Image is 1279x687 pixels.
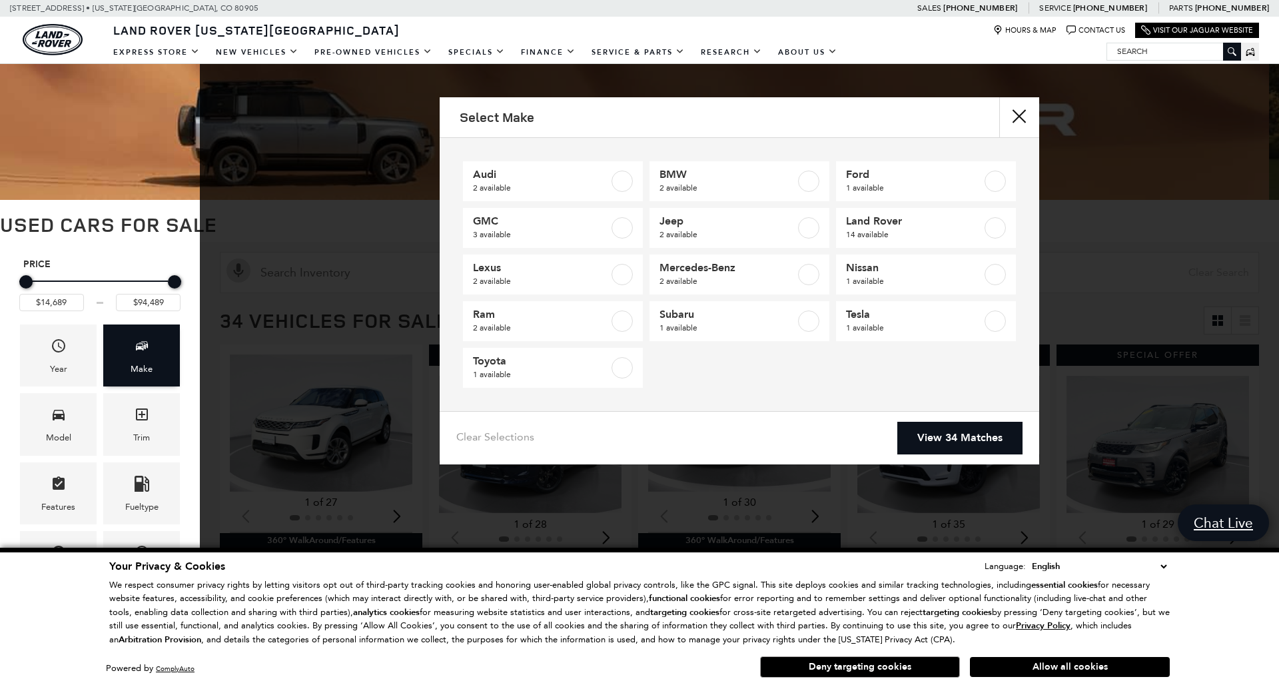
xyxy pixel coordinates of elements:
[1073,3,1147,13] a: [PHONE_NUMBER]
[846,215,982,228] span: Land Rover
[463,255,643,295] a: Lexus2 available
[106,664,195,673] div: Powered by
[1031,579,1098,591] strong: essential cookies
[473,215,609,228] span: GMC
[20,325,97,386] div: YearYear
[846,261,982,275] span: Nissan
[306,41,440,64] a: Pre-Owned Vehicles
[649,255,829,295] a: Mercedes-Benz2 available
[113,22,400,38] span: Land Rover [US_STATE][GEOGRAPHIC_DATA]
[51,541,67,568] span: Transmission
[23,24,83,55] img: Land Rover
[51,472,67,500] span: Features
[134,335,150,362] span: Make
[134,472,150,500] span: Fueltype
[659,168,795,181] span: BMW
[19,294,84,311] input: Minimum
[103,325,180,386] div: MakeMake
[208,41,306,64] a: New Vehicles
[103,531,180,593] div: MileageMileage
[156,664,195,673] a: ComplyAuto
[20,393,97,455] div: ModelModel
[693,41,770,64] a: Research
[846,228,982,241] span: 14 available
[659,321,795,335] span: 1 available
[473,275,609,288] span: 2 available
[473,354,609,368] span: Toyota
[51,403,67,430] span: Model
[440,41,513,64] a: Specials
[103,393,180,455] div: TrimTrim
[473,261,609,275] span: Lexus
[923,606,992,618] strong: targeting cookies
[10,3,258,13] a: [STREET_ADDRESS] • [US_STATE][GEOGRAPHIC_DATA], CO 80905
[846,308,982,321] span: Tesla
[168,275,181,289] div: Maximum Price
[105,41,845,64] nav: Main Navigation
[985,562,1026,570] div: Language:
[119,634,201,646] strong: Arbitration Provision
[649,592,720,604] strong: functional cookies
[473,368,609,381] span: 1 available
[353,606,420,618] strong: analytics cookies
[134,403,150,430] span: Trim
[993,25,1057,35] a: Hours & Map
[473,228,609,241] span: 3 available
[649,208,829,248] a: Jeep2 available
[133,430,150,445] div: Trim
[109,559,225,574] span: Your Privacy & Cookies
[473,181,609,195] span: 2 available
[20,531,97,593] div: TransmissionTransmission
[50,362,67,376] div: Year
[1169,3,1193,13] span: Parts
[659,215,795,228] span: Jeep
[846,275,982,288] span: 1 available
[473,308,609,321] span: Ram
[846,321,982,335] span: 1 available
[659,308,795,321] span: Subaru
[1039,3,1070,13] span: Service
[760,656,960,678] button: Deny targeting cookies
[650,606,719,618] strong: targeting cookies
[46,430,71,445] div: Model
[473,321,609,335] span: 2 available
[23,259,177,271] h5: Price
[659,181,795,195] span: 2 available
[134,541,150,568] span: Mileage
[1195,3,1269,13] a: [PHONE_NUMBER]
[460,110,534,125] h2: Select Make
[103,462,180,524] div: FueltypeFueltype
[463,348,643,388] a: Toyota1 available
[125,500,159,514] div: Fueltype
[19,275,33,289] div: Minimum Price
[1178,504,1269,541] a: Chat Live
[770,41,845,64] a: About Us
[836,301,1016,341] a: Tesla1 available
[109,578,1170,647] p: We respect consumer privacy rights by letting visitors opt out of third-party tracking cookies an...
[659,228,795,241] span: 2 available
[513,41,584,64] a: Finance
[846,181,982,195] span: 1 available
[649,161,829,201] a: BMW2 available
[943,3,1017,13] a: [PHONE_NUMBER]
[897,422,1023,454] a: View 34 Matches
[463,161,643,201] a: Audi2 available
[23,24,83,55] a: land-rover
[1016,620,1070,632] u: Privacy Policy
[649,301,829,341] a: Subaru1 available
[105,22,408,38] a: Land Rover [US_STATE][GEOGRAPHIC_DATA]
[1066,25,1125,35] a: Contact Us
[51,335,67,362] span: Year
[463,208,643,248] a: GMC3 available
[463,301,643,341] a: Ram2 available
[105,41,208,64] a: EXPRESS STORE
[116,294,181,311] input: Maximum
[1187,514,1260,532] span: Chat Live
[1029,559,1170,574] select: Language Select
[659,261,795,275] span: Mercedes-Benz
[970,657,1170,677] button: Allow all cookies
[584,41,693,64] a: Service & Parts
[19,271,181,311] div: Price
[999,97,1039,137] button: close
[917,3,941,13] span: Sales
